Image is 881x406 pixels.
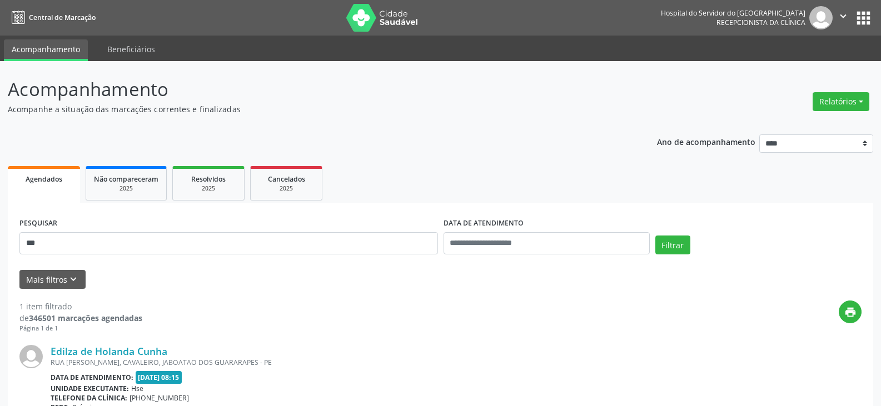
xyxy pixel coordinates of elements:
a: Edilza de Holanda Cunha [51,345,167,357]
button: Relatórios [813,92,869,111]
img: img [809,6,833,29]
div: Hospital do Servidor do [GEOGRAPHIC_DATA] [661,8,805,18]
i:  [837,10,849,22]
div: 2025 [181,184,236,193]
button: print [839,300,862,323]
p: Acompanhamento [8,76,614,103]
p: Acompanhe a situação das marcações correntes e finalizadas [8,103,614,115]
div: Página 1 de 1 [19,324,142,333]
i: keyboard_arrow_down [67,273,79,285]
a: Central de Marcação [8,8,96,27]
img: img [19,345,43,368]
span: Agendados [26,174,62,184]
div: 1 item filtrado [19,300,142,312]
i: print [844,306,857,318]
div: de [19,312,142,324]
div: 2025 [258,184,314,193]
span: [PHONE_NUMBER] [130,393,189,403]
span: Resolvidos [191,174,226,184]
span: Recepcionista da clínica [716,18,805,27]
div: RUA [PERSON_NAME], CAVALEIRO, JABOATAO DOS GUARARAPES - PE [51,358,695,367]
label: DATA DE ATENDIMENTO [444,215,524,232]
button:  [833,6,854,29]
span: Central de Marcação [29,13,96,22]
a: Beneficiários [99,39,163,59]
button: apps [854,8,873,28]
span: [DATE] 08:15 [136,371,182,384]
p: Ano de acompanhamento [657,134,755,148]
button: Mais filtroskeyboard_arrow_down [19,270,86,289]
span: Cancelados [268,174,305,184]
button: Filtrar [655,235,690,254]
div: 2025 [94,184,158,193]
b: Unidade executante: [51,384,129,393]
span: Hse [131,384,143,393]
a: Acompanhamento [4,39,88,61]
span: Não compareceram [94,174,158,184]
b: Telefone da clínica: [51,393,127,403]
label: PESQUISAR [19,215,57,232]
b: Data de atendimento: [51,373,133,382]
strong: 346501 marcações agendadas [29,313,142,323]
